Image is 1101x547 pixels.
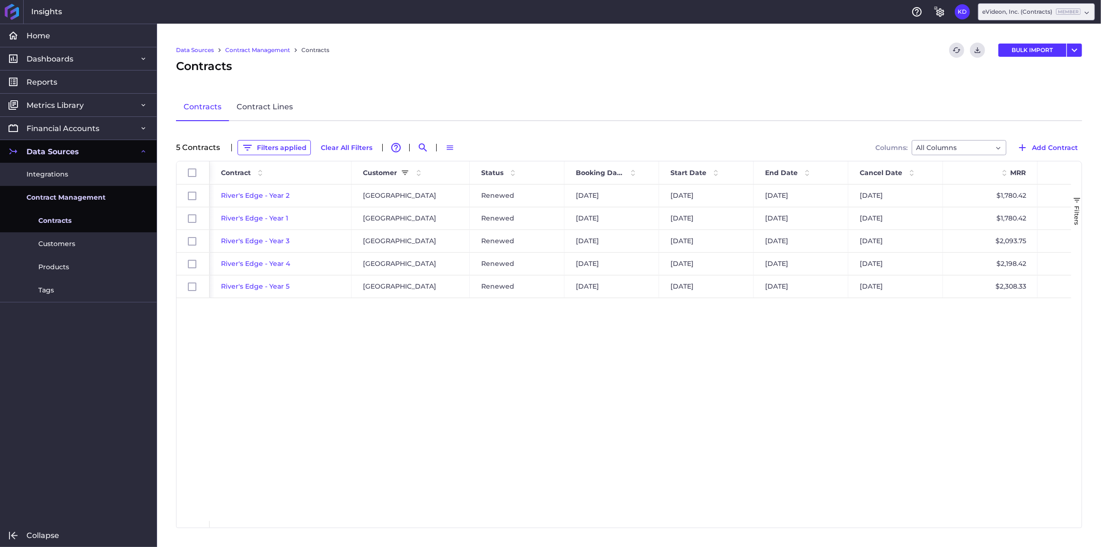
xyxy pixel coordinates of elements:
[912,140,1006,155] div: Dropdown select
[229,94,300,121] a: Contract Lines
[38,239,75,249] span: Customers
[943,275,1038,298] div: $2,308.33
[659,207,754,229] div: [DATE]
[1010,168,1026,177] span: MRR
[943,207,1038,229] div: $1,780.42
[659,253,754,275] div: [DATE]
[176,58,232,75] span: Contracts
[26,193,106,203] span: Contract Management
[659,185,754,207] div: [DATE]
[1032,142,1078,153] span: Add Contract
[26,54,73,64] span: Dashboards
[38,285,54,295] span: Tags
[176,230,210,253] div: Press SPACE to select this row.
[470,207,564,229] div: Renewed
[317,140,377,155] button: Clear All Filters
[564,253,659,275] div: [DATE]
[470,253,564,275] div: Renewed
[932,4,947,19] button: General Settings
[754,230,848,252] div: [DATE]
[982,8,1081,16] div: eVideon, Inc. (Contracts)
[221,191,290,200] a: River's Edge - Year 2
[221,282,290,291] a: River's Edge - Year 5
[848,207,943,229] div: [DATE]
[470,230,564,252] div: Renewed
[363,253,436,274] span: [GEOGRAPHIC_DATA]
[576,168,624,177] span: Booking Date
[26,77,57,87] span: Reports
[176,185,210,207] div: Press SPACE to select this row.
[26,100,84,110] span: Metrics Library
[955,4,970,19] button: User Menu
[470,275,564,298] div: Renewed
[26,169,68,179] span: Integrations
[765,168,798,177] span: End Date
[363,185,436,206] span: [GEOGRAPHIC_DATA]
[415,140,431,155] button: Search by
[38,216,71,226] span: Contracts
[221,237,290,245] a: River's Edge - Year 3
[363,276,436,297] span: [GEOGRAPHIC_DATA]
[26,124,99,133] span: Financial Accounts
[670,168,706,177] span: Start Date
[1073,206,1081,225] span: Filters
[301,46,329,54] a: Contracts
[754,185,848,207] div: [DATE]
[26,147,79,157] span: Data Sources
[26,31,50,41] span: Home
[564,185,659,207] div: [DATE]
[176,253,210,275] div: Press SPACE to select this row.
[978,3,1095,20] div: Dropdown select
[176,207,210,230] div: Press SPACE to select this row.
[564,275,659,298] div: [DATE]
[176,94,229,121] a: Contracts
[860,168,902,177] span: Cancel Date
[1056,9,1081,15] ins: Member
[564,207,659,229] div: [DATE]
[875,144,907,151] span: Columns:
[754,253,848,275] div: [DATE]
[998,44,1066,57] button: BULK IMPORT
[943,230,1038,252] div: $2,093.75
[363,208,436,229] span: [GEOGRAPHIC_DATA]
[238,140,311,155] button: Filters applied
[916,142,957,153] span: All Columns
[754,275,848,298] div: [DATE]
[363,230,436,252] span: [GEOGRAPHIC_DATA]
[176,275,210,298] div: Press SPACE to select this row.
[564,230,659,252] div: [DATE]
[176,144,226,151] div: 5 Contract s
[659,230,754,252] div: [DATE]
[943,253,1038,275] div: $2,198.42
[221,214,288,222] a: River's Edge - Year 1
[38,262,69,272] span: Products
[848,230,943,252] div: [DATE]
[848,275,943,298] div: [DATE]
[363,168,397,177] span: Customer
[754,207,848,229] div: [DATE]
[848,253,943,275] div: [DATE]
[909,4,925,19] button: Help
[1067,44,1082,57] button: User Menu
[481,168,503,177] span: Status
[943,185,1038,207] div: $1,780.42
[225,46,290,54] a: Contract Management
[970,43,985,58] button: Download
[176,46,214,54] a: Data Sources
[221,259,290,268] a: River's Edge - Year 4
[949,43,964,58] button: Refresh
[221,168,251,177] span: Contract
[1013,140,1082,155] button: Add Contract
[470,185,564,207] div: Renewed
[659,275,754,298] div: [DATE]
[26,530,59,540] span: Collapse
[848,185,943,207] div: [DATE]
